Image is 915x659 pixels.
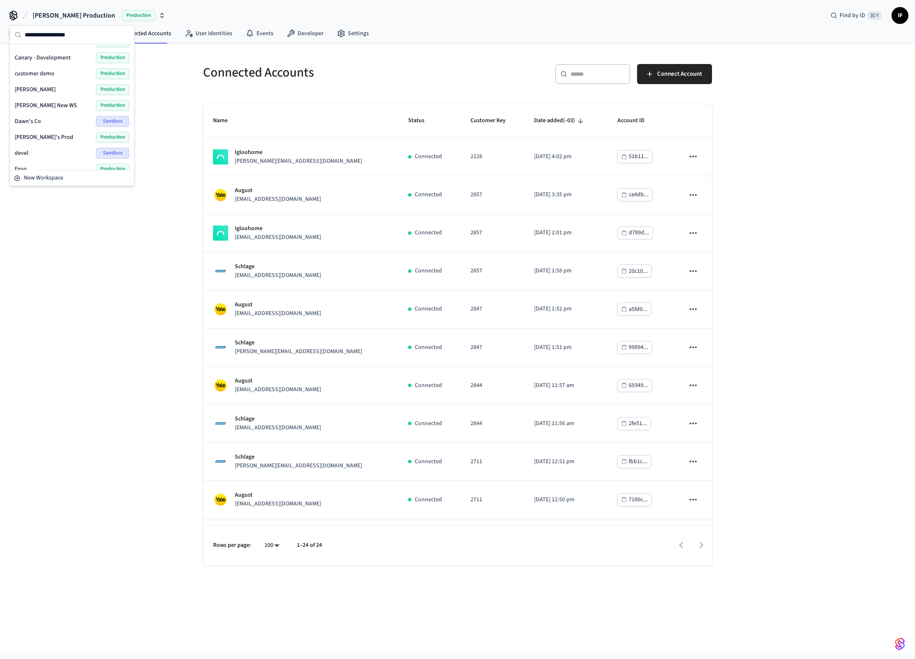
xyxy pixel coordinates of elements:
[15,54,71,62] span: Canary - Development
[534,190,597,199] p: [DATE] 3:35 pm
[235,224,321,233] p: Igloohome
[235,195,321,204] p: [EMAIL_ADDRESS][DOMAIN_NAME]
[617,264,652,277] button: 20c10...
[415,457,442,466] p: Connected
[178,26,239,41] a: User Identities
[617,493,652,506] button: 7180c...
[534,152,597,161] p: [DATE] 4:02 pm
[235,233,321,242] p: [EMAIL_ADDRESS][DOMAIN_NAME]
[122,10,155,21] span: Production
[235,453,362,462] p: Schlage
[470,457,514,466] p: 2711
[868,11,882,20] span: ⌘ K
[213,187,228,203] img: Yale Logo, Square
[534,495,597,504] p: [DATE] 12:50 pm
[824,8,888,23] div: Find by ID⌘ K
[213,340,228,355] img: Schlage Logo, Square
[96,164,129,174] span: Production
[415,305,442,313] p: Connected
[470,305,514,313] p: 2847
[213,541,251,550] p: Rows per page:
[460,104,524,138] th: Customer Key
[470,228,514,237] p: 2857
[235,377,321,385] p: August
[534,114,586,127] span: Date added(-03)
[470,152,514,161] p: 2228
[629,304,648,315] div: a5fd0...
[470,267,514,275] p: 2857
[235,500,321,508] p: [EMAIL_ADDRESS][DOMAIN_NAME]
[213,264,228,279] img: Schlage Logo, Square
[239,26,280,41] a: Events
[629,342,648,353] div: 99894...
[617,341,652,354] button: 99894...
[213,454,228,469] img: Schlage Logo, Square
[617,379,652,392] button: 69349...
[213,302,228,317] img: Yale Logo, Square
[629,456,648,467] div: fbb1c...
[2,26,45,41] a: Devices
[24,174,63,182] span: New Workspace
[235,423,321,432] p: [EMAIL_ADDRESS][DOMAIN_NAME]
[637,64,712,84] button: Connect Account
[617,417,651,430] button: 2fe51...
[213,114,239,127] span: Name
[629,228,649,238] div: d789d...
[617,226,653,239] button: d789d...
[235,271,321,280] p: [EMAIL_ADDRESS][DOMAIN_NAME]
[15,133,73,141] span: [PERSON_NAME]'s Prod
[15,69,54,78] span: customer demo
[629,380,648,391] div: 69349...
[470,343,514,352] p: 2847
[235,157,362,166] p: [PERSON_NAME][EMAIL_ADDRESS][DOMAIN_NAME]
[10,44,134,170] div: Suggestions
[235,300,321,309] p: August
[235,262,321,271] p: Schlage
[617,303,651,315] button: a5fd0...
[261,539,283,551] div: 100
[415,343,442,352] p: Connected
[895,637,905,651] img: SeamLogoGradient.69752ec5.svg
[629,418,647,429] div: 2fe51...
[280,26,330,41] a: Developer
[96,148,129,159] span: Sandbox
[534,343,597,352] p: [DATE] 1:51 pm
[235,148,362,157] p: Igloohome
[235,309,321,318] p: [EMAIL_ADDRESS][DOMAIN_NAME]
[96,52,129,63] span: Production
[15,101,77,110] span: [PERSON_NAME] New WS
[408,114,435,127] span: Status
[415,190,442,199] p: Connected
[840,11,865,20] span: Find by ID
[96,68,129,79] span: Production
[415,267,442,275] p: Connected
[203,64,452,81] h5: Connected Accounts
[15,85,56,94] span: [PERSON_NAME]
[534,305,597,313] p: [DATE] 1:52 pm
[10,171,134,185] button: New Workspace
[617,455,651,468] button: fbb1c...
[534,228,597,237] p: [DATE] 2:01 pm
[629,495,648,505] div: 7180c...
[534,267,597,275] p: [DATE] 1:58 pm
[96,132,129,143] span: Production
[15,149,28,157] span: devel
[629,266,648,277] div: 20c10...
[96,100,129,111] span: Production
[235,338,362,347] p: Schlage
[235,347,362,356] p: [PERSON_NAME][EMAIL_ADDRESS][DOMAIN_NAME]
[96,116,129,127] span: Sandbox
[470,190,514,199] p: 2857
[415,419,442,428] p: Connected
[15,117,41,126] span: Dawn's Co
[617,114,655,127] span: Account ID
[415,381,442,390] p: Connected
[330,26,375,41] a: Settings
[213,416,228,431] img: Schlage Logo, Square
[629,151,649,162] div: 51b11...
[15,165,27,173] span: Enso
[534,381,597,390] p: [DATE] 11:57 am
[534,457,597,466] p: [DATE] 12:51 pm
[470,381,514,390] p: 2844
[213,226,228,241] img: igloohome_logo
